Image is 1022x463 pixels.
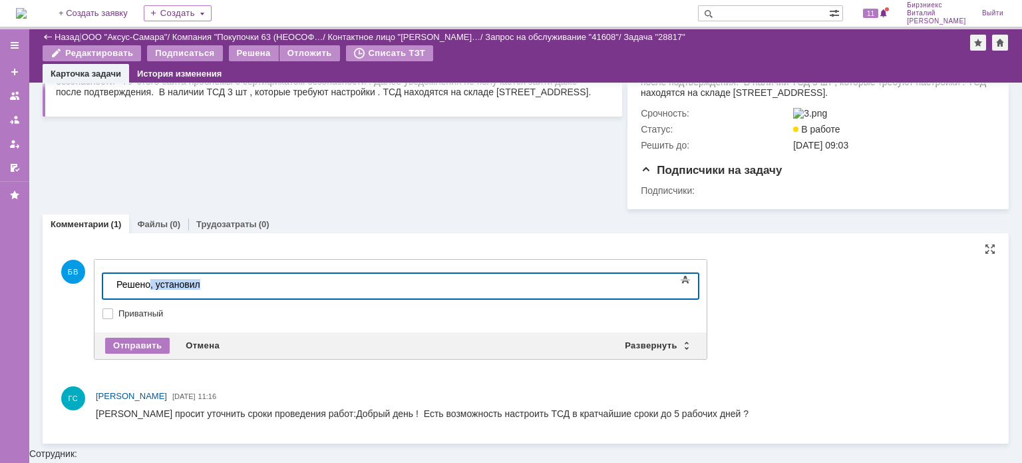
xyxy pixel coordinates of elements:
[55,32,79,42] a: Назад
[137,219,168,229] a: Файлы
[4,109,25,131] a: Заявки в моей ответственности
[118,308,696,319] label: Приватный
[485,32,619,42] a: Запрос на обслуживание "41608"
[793,124,840,135] span: В работе
[198,392,217,400] span: 11:16
[907,1,966,9] span: Бирзниекс
[641,140,790,151] div: Решить до:
[4,85,25,107] a: Заявки на командах
[172,392,196,400] span: [DATE]
[863,9,878,18] span: 11
[677,272,693,288] span: Показать панель инструментов
[196,219,257,229] a: Трудозатраты
[51,69,121,79] a: Карточка задачи
[82,32,172,42] div: /
[4,133,25,155] a: Мои заявки
[970,35,986,51] div: Добавить в избранное
[96,391,167,401] span: [PERSON_NAME]
[4,61,25,83] a: Создать заявку
[992,35,1008,51] div: Сделать домашней страницей
[623,32,685,42] div: Задача "28817"
[172,32,328,42] div: /
[641,164,782,177] span: Подписчики на задачу
[61,260,85,284] span: БВ
[5,5,194,16] div: Решено, установил
[328,32,486,42] div: /
[485,32,623,42] div: /
[111,219,122,229] div: (1)
[51,219,109,229] a: Комментарии
[144,5,212,21] div: Создать
[16,8,27,19] img: logo
[96,390,167,403] a: [PERSON_NAME]
[170,219,180,229] div: (0)
[641,108,790,119] div: Срочность:
[829,6,842,19] span: Расширенный поиск
[985,244,995,254] div: На всю страницу
[907,17,966,25] span: [PERSON_NAME]
[137,69,222,79] a: История изменения
[907,9,966,17] span: Виталий
[793,140,848,151] span: [DATE] 09:03
[82,32,168,42] a: ООО "Аксус-Самара"
[641,124,790,135] div: Статус:
[328,32,481,42] a: Контактное лицо "[PERSON_NAME]…
[172,32,323,42] a: Компания "Покупочки 63 (НЕОСОФ…
[259,219,269,229] div: (0)
[79,31,81,41] div: |
[641,185,790,196] div: Подписчики:
[793,108,827,119] img: 3.png
[16,8,27,19] a: Перейти на домашнюю страницу
[4,157,25,179] a: Мои согласования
